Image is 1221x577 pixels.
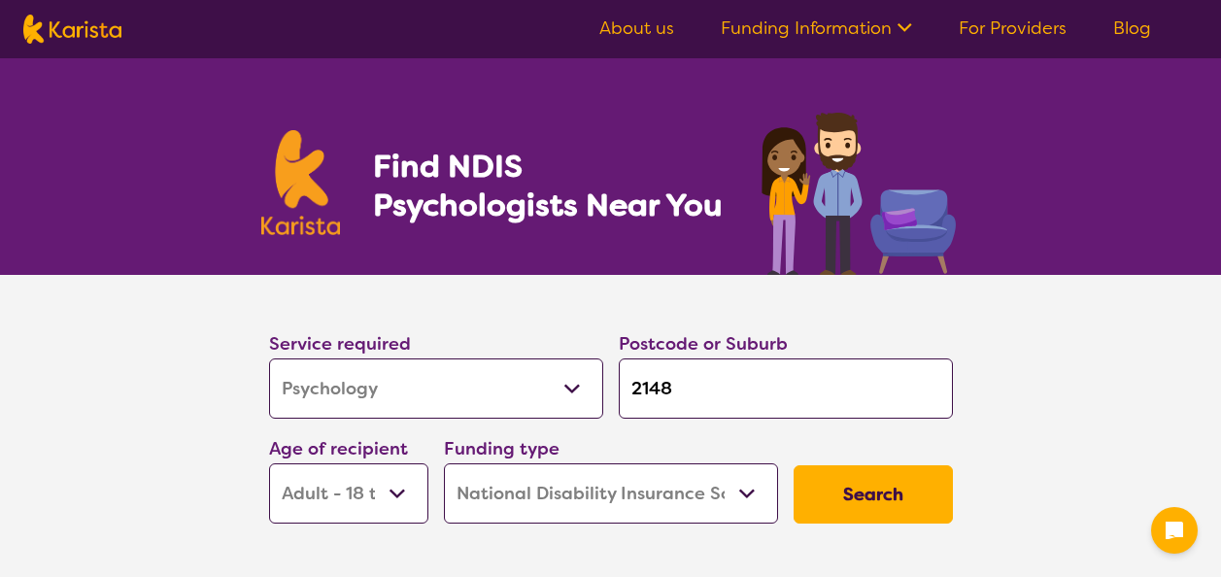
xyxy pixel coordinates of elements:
[755,105,961,275] img: psychology
[261,130,341,235] img: Karista logo
[619,358,953,419] input: Type
[1113,17,1151,40] a: Blog
[794,465,953,524] button: Search
[959,17,1067,40] a: For Providers
[269,437,408,460] label: Age of recipient
[721,17,912,40] a: Funding Information
[619,332,788,356] label: Postcode or Suburb
[444,437,560,460] label: Funding type
[23,15,121,44] img: Karista logo
[599,17,674,40] a: About us
[373,147,732,224] h1: Find NDIS Psychologists Near You
[269,332,411,356] label: Service required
